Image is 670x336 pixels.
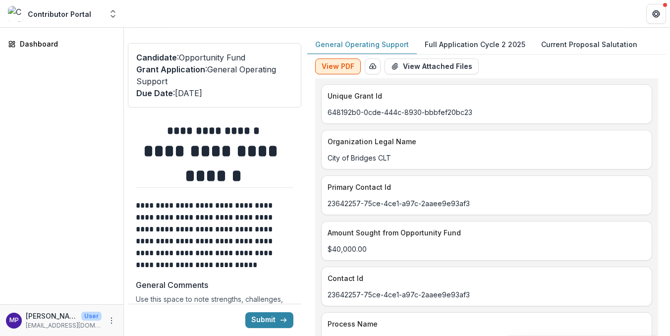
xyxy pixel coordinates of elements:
[315,58,361,74] button: View PDF
[28,9,91,19] div: Contributor Portal
[315,39,409,50] p: General Operating Support
[385,58,479,74] button: View Attached Files
[106,4,120,24] button: Open entity switcher
[136,63,293,87] p: : General Operating Support
[26,311,77,321] p: [PERSON_NAME]
[136,279,208,291] p: General Comments
[328,227,642,238] p: Amount Sought from Opportunity Fund
[328,136,642,147] p: Organization Legal Name
[328,153,646,163] p: City of Bridges CLT
[328,273,642,283] p: Contact Id
[425,39,525,50] p: Full Application Cycle 2 2025
[81,312,102,321] p: User
[136,64,205,74] span: Grant Application
[328,182,642,192] p: Primary Contact Id
[541,39,637,50] p: Current Proposal Salutation
[328,198,646,209] p: 23642257-75ce-4ce1-a97c-2aaee9e93af3
[136,53,177,62] span: Candidate
[4,36,119,52] a: Dashboard
[106,315,117,327] button: More
[328,91,642,101] p: Unique Grant Id
[328,107,646,117] p: 648192b0-0cde-444c-8930-bbbfef20bc23
[136,87,293,99] p: : [DATE]
[328,244,646,254] p: $40,000.00
[245,312,293,328] button: Submit
[136,52,293,63] p: : Opportunity Fund
[646,4,666,24] button: Get Help
[26,321,102,330] p: [EMAIL_ADDRESS][DOMAIN_NAME]
[20,39,112,49] div: Dashboard
[8,6,24,22] img: Contributor Portal
[328,319,642,329] p: Process Name
[9,317,19,324] div: Marge Petruska
[328,289,646,300] p: 23642257-75ce-4ce1-a97c-2aaee9e93af3
[136,88,173,98] span: Due Date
